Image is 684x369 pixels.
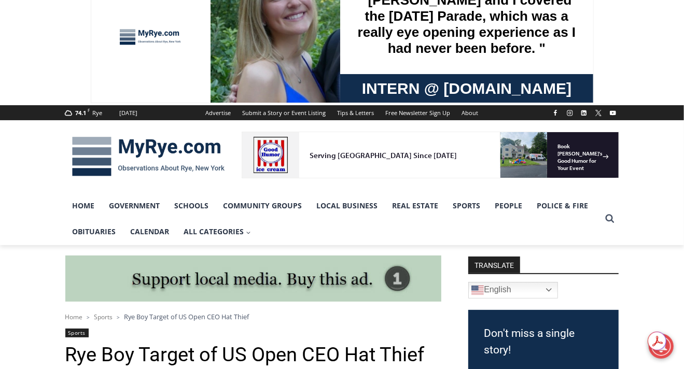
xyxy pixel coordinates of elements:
[120,108,138,118] div: [DATE]
[65,193,102,219] a: Home
[332,105,380,120] a: Tips & Letters
[65,329,89,337] a: Sports
[200,105,484,120] nav: Secondary Navigation
[471,284,484,296] img: en
[249,101,502,129] a: Intern @ [DOMAIN_NAME]
[65,313,83,321] a: Home
[123,219,177,245] a: Calendar
[65,130,231,183] img: MyRye.com
[530,193,596,219] a: Police & Fire
[316,11,361,40] h4: Book [PERSON_NAME]'s Good Humor for Your Event
[488,193,530,219] a: People
[200,105,237,120] a: Advertise
[456,105,484,120] a: About
[65,256,441,302] img: support local media, buy this ad
[310,193,385,219] a: Local Business
[237,105,332,120] a: Submit a Story or Event Listing
[88,107,90,113] span: F
[607,107,619,119] a: YouTube
[271,103,481,126] span: Intern @ [DOMAIN_NAME]
[94,313,113,321] a: Sports
[251,1,313,47] img: s_800_809a2aa2-bb6e-4add-8b5e-749ad0704c34.jpeg
[380,105,456,120] a: Free Newsletter Sign Up
[601,209,619,228] button: View Search Form
[106,65,147,124] div: "the precise, almost orchestrated movements of cutting and assembling sushi and [PERSON_NAME] mak...
[484,325,603,358] h3: Don't miss a single story!
[65,311,441,322] nav: Breadcrumbs
[308,3,374,47] a: Book [PERSON_NAME]'s Good Humor for Your Event
[1,104,104,129] a: Open Tues. - Sun. [PHONE_NUMBER]
[65,219,123,245] a: Obituaries
[3,107,102,146] span: Open Tues. - Sun. [PHONE_NUMBER]
[592,107,605,119] a: X
[117,314,120,321] span: >
[468,282,558,299] a: English
[75,109,86,117] span: 74.1
[177,219,259,245] button: Child menu of All Categories
[446,193,488,219] a: Sports
[124,312,249,321] span: Rye Boy Target of US Open CEO Hat Thief
[68,19,256,29] div: Serving [GEOGRAPHIC_DATA] Since [DATE]
[564,107,576,119] a: Instagram
[262,1,490,101] div: "[PERSON_NAME] and I covered the [DATE] Parade, which was a really eye opening experience as I ha...
[167,193,216,219] a: Schools
[87,314,90,321] span: >
[385,193,446,219] a: Real Estate
[65,343,441,367] h1: Rye Boy Target of US Open CEO Hat Thief
[65,193,601,245] nav: Primary Navigation
[549,107,562,119] a: Facebook
[578,107,590,119] a: Linkedin
[468,257,520,273] strong: TRANSLATE
[93,108,103,118] div: Rye
[216,193,310,219] a: Community Groups
[102,193,167,219] a: Government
